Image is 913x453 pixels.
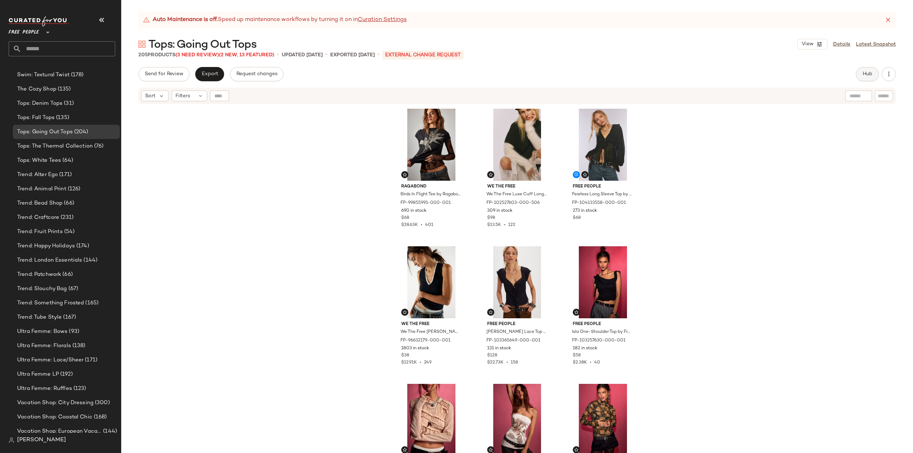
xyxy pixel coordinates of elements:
span: Fearless Long Sleeve Top by Free People in Black, Size: S [572,191,632,198]
span: Tops: Going Out Tops [148,38,256,52]
span: (2 New, 13 Featured) [219,52,274,58]
span: Filters [175,92,190,100]
span: Vacation Shop: European Vacation [17,427,102,436]
span: Ragabond [401,184,461,190]
span: (126) [66,185,81,193]
img: svg%3e [403,448,407,452]
img: svg%3e [574,448,578,452]
button: Send for Review [138,67,189,81]
img: 99855991_001_e [396,109,467,181]
span: $28.63K [401,223,418,227]
span: 205 [138,52,148,58]
span: • [501,223,508,227]
span: $98 [487,215,495,221]
span: 401 [425,223,433,227]
span: (168) [92,413,107,421]
span: Hub [862,71,872,77]
span: (66) [61,271,73,279]
span: Trend: Something Frosted [17,299,84,307]
span: Trend: Tube Style [17,313,62,321]
button: Export [195,67,224,81]
img: 103257630_001_0 [567,246,639,318]
span: (174) [75,242,89,250]
span: • [277,51,279,59]
span: (64) [61,156,73,165]
button: Hub [856,67,879,81]
span: Vacation Shop: City Dressing [17,399,93,407]
span: Trend: Happy Holidays [17,242,75,250]
span: Tops: Denim Tops [17,99,62,108]
span: $128 [487,352,497,359]
span: $58 [573,352,581,359]
span: 309 in stock [487,208,512,214]
span: $68 [401,215,409,221]
div: Speed up maintenance workflows by turning it on in [143,16,407,24]
span: 158 [511,360,518,365]
span: $13.5K [487,223,501,227]
span: Export [201,71,218,77]
img: svg%3e [403,173,407,177]
span: (31) [62,99,74,108]
span: (178) [70,71,84,79]
span: 1803 in stock [401,345,429,352]
span: • [418,223,425,227]
span: [PERSON_NAME] [17,436,66,444]
span: Tops: Fall Tops [17,114,55,122]
img: svg%3e [489,173,493,177]
span: FP-104133558-000-001 [572,200,626,206]
span: Trend: Animal Print [17,185,66,193]
span: Sort [145,92,155,100]
span: 249 [424,360,432,365]
strong: Auto Maintenance is off. [153,16,218,24]
span: • [326,51,327,59]
span: FP-99855991-000-001 [401,200,451,206]
span: We The Free [401,321,461,328]
span: (171) [83,356,97,364]
img: 96632179_001_c [396,246,467,318]
span: $68 [573,215,581,221]
img: 102527603_506_a [481,109,553,181]
span: The Cozy Shop [17,85,56,93]
span: Trend: London Essentials [17,256,82,264]
span: • [587,360,594,365]
a: Curation Settings [358,16,407,24]
span: Free People [487,321,547,328]
img: svg%3e [574,310,578,314]
span: (231) [59,213,73,222]
img: svg%3e [9,437,14,443]
p: updated [DATE] [282,51,323,59]
span: [PERSON_NAME] Lace Top by Free People in Black, Size: L [486,329,547,335]
span: • [417,360,424,365]
img: svg%3e [138,41,146,48]
span: Request changes [236,71,277,77]
span: FP-103365649-000-001 [486,338,540,344]
span: Trend: Slouchy Bag [17,285,67,293]
span: Free People [9,24,39,37]
span: Tops: White Tees [17,156,61,165]
span: We The Free Luxe Cuff Long Sleeve Top at Free People, Size: XS [486,191,547,198]
span: Free People [573,321,633,328]
span: • [504,360,511,365]
span: We The Free [487,184,547,190]
span: Ultra Femme: Bows [17,328,67,336]
div: Products [138,51,274,59]
span: (3 Need Review) [175,52,219,58]
span: Trend: Patchwork [17,271,61,279]
span: (144) [102,427,117,436]
span: 273 in stock [573,208,597,214]
span: (67) [67,285,78,293]
span: (66) [62,199,74,207]
button: Request changes [230,67,284,81]
span: (204) [73,128,88,136]
span: Tops: Going Out Tops [17,128,73,136]
img: 104133558_001_a [567,109,639,181]
span: Ultra Femme: Ruffles [17,385,72,393]
span: (300) [93,399,110,407]
span: (93) [67,328,79,336]
img: svg%3e [489,310,493,314]
span: View [801,41,813,47]
span: (167) [62,313,76,321]
span: 40 [594,360,600,365]
span: FP-96632179-000-001 [401,338,450,344]
span: (54) [63,228,75,236]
